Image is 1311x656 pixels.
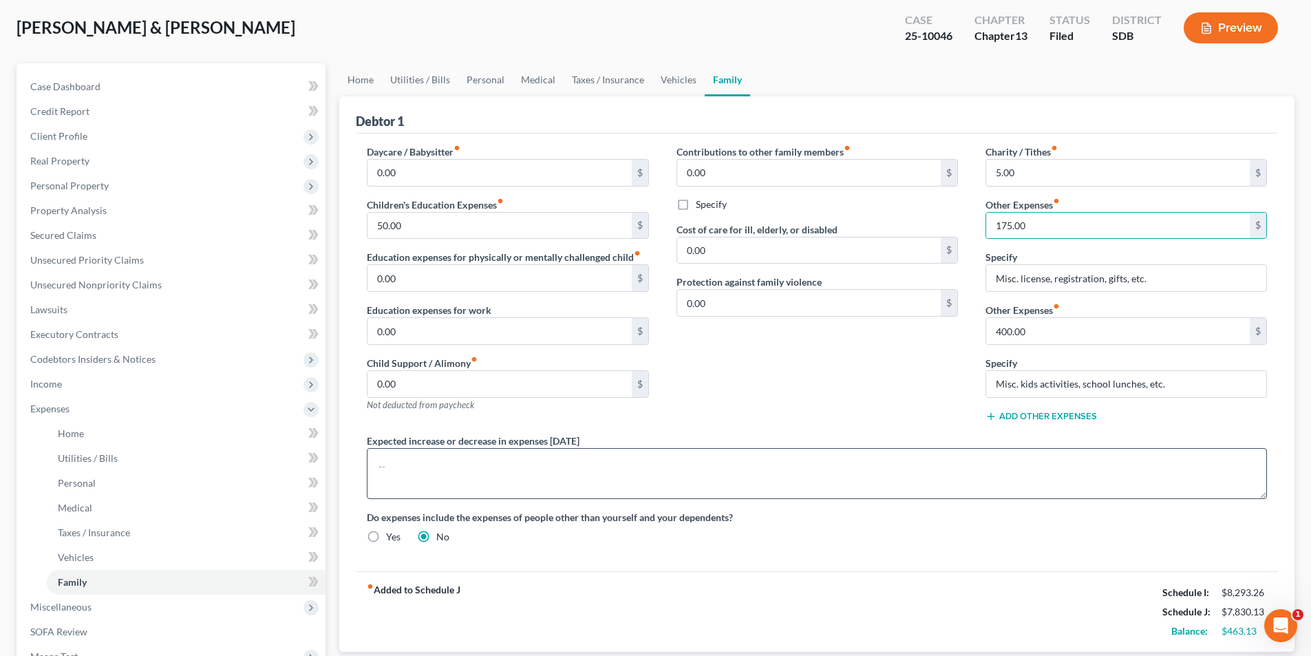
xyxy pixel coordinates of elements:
a: SOFA Review [19,620,326,644]
span: Medical [58,502,92,514]
div: $ [1250,160,1266,186]
label: Specify [985,356,1017,370]
span: Not deducted from paycheck [367,399,474,410]
div: $ [941,160,957,186]
input: -- [677,237,941,264]
div: $ [1250,213,1266,239]
i: fiber_manual_record [1051,145,1058,151]
label: Daycare / Babysitter [367,145,460,159]
a: Secured Claims [19,223,326,248]
span: Utilities / Bills [58,452,118,464]
label: Cost of care for ill, elderly, or disabled [676,222,838,237]
a: Credit Report [19,99,326,124]
div: Chapter [974,12,1027,28]
i: fiber_manual_record [497,198,504,204]
i: fiber_manual_record [454,145,460,151]
a: Personal [47,471,326,496]
span: Miscellaneous [30,601,92,613]
label: Children's Education Expenses [367,198,504,212]
span: Lawsuits [30,304,67,315]
i: fiber_manual_record [1053,198,1060,204]
i: fiber_manual_record [844,145,851,151]
div: $ [632,160,648,186]
div: $ [1250,318,1266,344]
div: SDB [1112,28,1162,44]
label: Expected increase or decrease in expenses [DATE] [367,434,579,448]
div: $ [941,237,957,264]
input: Specify... [986,265,1266,291]
span: Taxes / Insurance [58,527,130,538]
input: -- [367,160,631,186]
input: -- [986,213,1250,239]
div: $8,293.26 [1222,586,1267,600]
a: Unsecured Priority Claims [19,248,326,273]
span: Expenses [30,403,70,414]
strong: Schedule J: [1162,606,1211,617]
div: Status [1049,12,1090,28]
i: fiber_manual_record [367,583,374,590]
a: Family [47,570,326,595]
label: Education expenses for work [367,303,491,317]
label: Specify [985,250,1017,264]
strong: Balance: [1171,625,1208,637]
span: Unsecured Priority Claims [30,254,144,266]
div: $ [941,290,957,316]
span: Personal Property [30,180,109,191]
input: -- [367,371,631,397]
a: Home [339,63,382,96]
input: -- [986,318,1250,344]
span: Family [58,576,87,588]
input: Specify... [986,371,1266,397]
input: -- [677,160,941,186]
div: $ [632,318,648,344]
a: Property Analysis [19,198,326,223]
span: Case Dashboard [30,81,100,92]
label: Contributions to other family members [676,145,851,159]
a: Family [705,63,750,96]
i: fiber_manual_record [1053,303,1060,310]
input: -- [367,213,631,239]
a: Unsecured Nonpriority Claims [19,273,326,297]
a: Vehicles [652,63,705,96]
iframe: Intercom live chat [1264,609,1297,642]
span: Real Property [30,155,89,167]
span: Income [30,378,62,390]
span: Property Analysis [30,204,107,216]
strong: Schedule I: [1162,586,1209,598]
a: Taxes / Insurance [564,63,652,96]
span: 1 [1292,609,1303,620]
input: -- [986,160,1250,186]
a: Vehicles [47,545,326,570]
i: fiber_manual_record [634,250,641,257]
input: -- [367,265,631,291]
span: Executory Contracts [30,328,118,340]
span: 13 [1015,29,1027,42]
label: Protection against family violence [676,275,822,289]
div: Chapter [974,28,1027,44]
a: Executory Contracts [19,322,326,347]
a: Medical [47,496,326,520]
span: Personal [58,477,96,489]
input: -- [367,318,631,344]
button: Add Other Expenses [985,411,1097,422]
a: Lawsuits [19,297,326,322]
button: Preview [1184,12,1278,43]
input: -- [677,290,941,316]
span: Vehicles [58,551,94,563]
div: District [1112,12,1162,28]
div: $463.13 [1222,624,1267,638]
label: Charity / Tithes [985,145,1058,159]
span: Credit Report [30,105,89,117]
a: Personal [458,63,513,96]
a: Home [47,421,326,446]
label: Education expenses for physically or mentally challenged child [367,250,641,264]
a: Case Dashboard [19,74,326,99]
i: fiber_manual_record [471,356,478,363]
span: Client Profile [30,130,87,142]
a: Utilities / Bills [382,63,458,96]
label: Do expenses include the expenses of people other than yourself and your dependents? [367,510,1267,525]
div: Case [905,12,952,28]
a: Utilities / Bills [47,446,326,471]
span: [PERSON_NAME] & [PERSON_NAME] [17,17,295,37]
a: Taxes / Insurance [47,520,326,545]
